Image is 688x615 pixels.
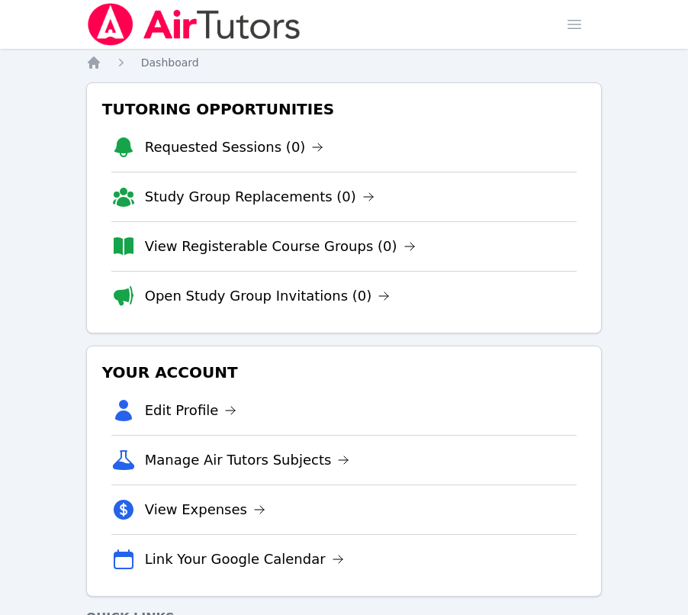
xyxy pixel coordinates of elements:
[145,499,265,520] a: View Expenses
[145,400,237,421] a: Edit Profile
[141,55,199,70] a: Dashboard
[99,359,590,386] h3: Your Account
[141,56,199,69] span: Dashboard
[145,449,350,471] a: Manage Air Tutors Subjects
[145,137,324,158] a: Requested Sessions (0)
[145,236,416,257] a: View Registerable Course Groups (0)
[145,186,375,208] a: Study Group Replacements (0)
[86,55,603,70] nav: Breadcrumb
[145,285,391,307] a: Open Study Group Invitations (0)
[145,549,344,570] a: Link Your Google Calendar
[86,3,302,46] img: Air Tutors
[99,95,590,123] h3: Tutoring Opportunities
